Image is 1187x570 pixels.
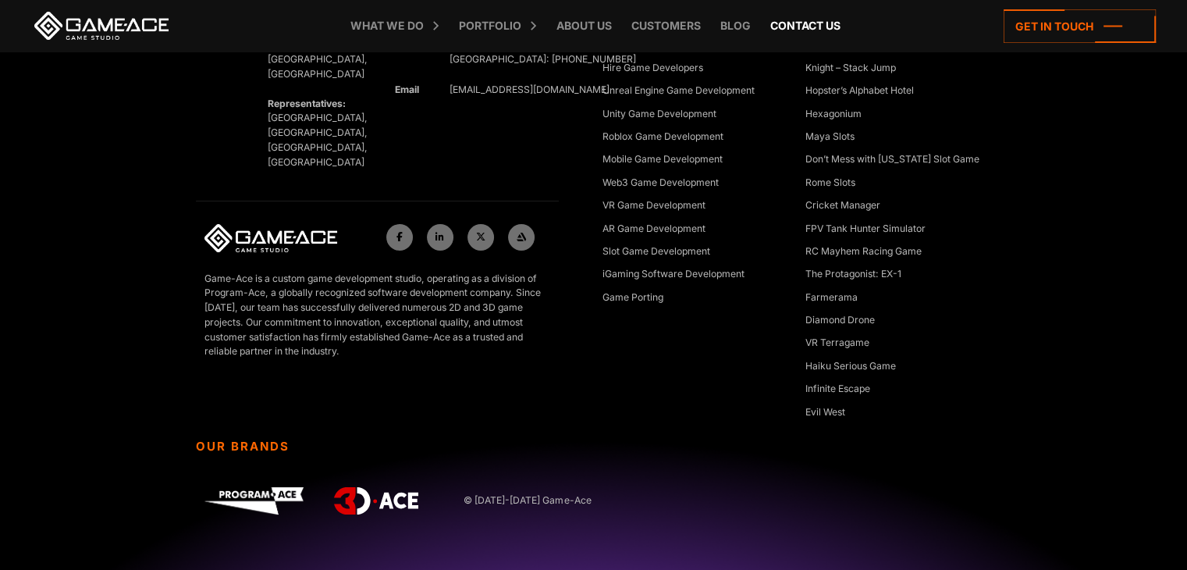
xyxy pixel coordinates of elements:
a: Unreal Engine Game Development [602,84,755,99]
a: Cricket Manager [805,198,880,214]
a: FPV Tank Hunter Simulator [805,222,926,237]
span: [GEOGRAPHIC_DATA]: [PHONE_NUMBER] [450,53,636,65]
img: Program-Ace [204,487,304,515]
a: Unity Game Development [602,107,716,123]
div: [GEOGRAPHIC_DATA], [GEOGRAPHIC_DATA] [GEOGRAPHIC_DATA], [GEOGRAPHIC_DATA], [GEOGRAPHIC_DATA], [GE... [259,38,368,170]
a: Don’t Mess with [US_STATE] Slot Game [805,152,979,168]
a: Hexagonium [805,107,862,123]
a: Web3 Game Development [602,176,719,191]
p: Game-Ace is a custom game development studio, operating as a division of Program-Ace, a globally ... [204,272,549,360]
a: VR Terragame [805,336,869,351]
a: Infinite Escape [805,382,870,397]
img: Game-Ace Logo [204,224,337,252]
a: RC Mayhem Racing Game [805,244,922,260]
a: Get in touch [1004,9,1156,43]
a: Maya Slots [805,130,855,145]
a: [EMAIL_ADDRESS][DOMAIN_NAME] [450,84,609,95]
a: Slot Game Development [602,244,710,260]
a: Haiku Serious Game [805,359,896,375]
a: Game Porting [602,290,663,306]
a: Diamond Drone [805,313,875,329]
a: Roblox Game Development [602,130,723,145]
span: © [DATE]-[DATE] Game-Ace [464,493,576,508]
img: 3D-Ace [334,487,418,515]
a: Hopster’s Alphabet Hotel [805,84,914,99]
a: Knight – Stack Jump [805,61,896,77]
strong: Representatives: [268,98,346,109]
a: Farmerama [805,290,858,306]
a: Rome Slots [805,176,855,191]
a: VR Game Development [602,198,705,214]
strong: Our Brands [196,440,585,454]
a: iGaming Software Development [602,267,745,283]
strong: Email [395,84,419,95]
a: Hire Game Developers [602,61,703,77]
a: Mobile Game Development [602,152,723,168]
a: The Protagonist: EX-1 [805,267,901,283]
a: Evil West [805,405,845,421]
a: AR Game Development [602,222,705,237]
